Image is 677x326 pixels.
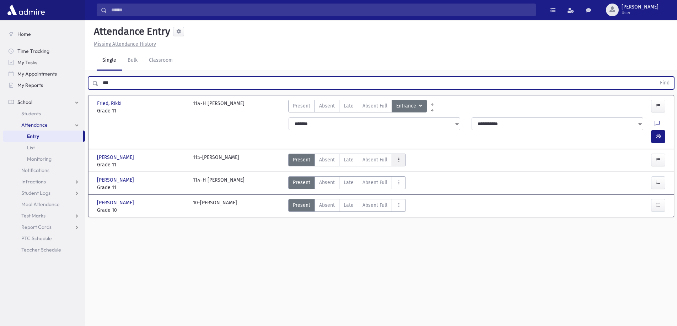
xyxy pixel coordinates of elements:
a: Test Marks [3,210,85,221]
a: Report Cards [3,221,85,233]
span: Entrance [396,102,418,110]
a: Single [97,51,122,71]
span: Grade 11 [97,161,186,168]
span: Grade 11 [97,184,186,191]
span: Attendance [21,122,48,128]
span: Absent [319,201,335,209]
div: AttTypes [288,199,406,214]
a: Classroom [143,51,178,71]
span: Absent Full [362,201,387,209]
span: Present [293,179,310,186]
a: Time Tracking [3,45,85,57]
div: 10-[PERSON_NAME] [193,199,237,214]
span: My Tasks [17,59,37,66]
a: Meal Attendance [3,199,85,210]
span: Present [293,156,310,164]
div: 11א-H [PERSON_NAME] [193,176,245,191]
a: List [3,142,85,153]
a: Student Logs [3,187,85,199]
span: Absent [319,156,335,164]
span: Absent Full [362,102,387,110]
div: AttTypes [288,100,427,115]
span: Test Marks [21,212,45,219]
span: Notifications [21,167,49,173]
a: Missing Attendance History [91,41,156,47]
a: Home [3,28,85,40]
span: Late [344,102,354,110]
span: Teacher Schedule [21,247,61,253]
a: My Appointments [3,68,85,79]
span: Home [17,31,31,37]
span: Late [344,179,354,186]
a: Notifications [3,165,85,176]
span: Late [344,201,354,209]
span: User [622,10,659,16]
span: School [17,99,32,105]
a: Students [3,108,85,119]
div: AttTypes [288,176,406,191]
a: My Tasks [3,57,85,68]
span: [PERSON_NAME] [97,154,135,161]
span: Meal Attendance [21,201,60,208]
span: [PERSON_NAME] [622,4,659,10]
button: Find [656,77,674,89]
u: Missing Attendance History [94,41,156,47]
div: 11א-H [PERSON_NAME] [193,100,245,115]
h5: Attendance Entry [91,26,170,38]
span: Grade 11 [97,107,186,115]
span: Fried, Rikki [97,100,123,107]
span: Monitoring [27,156,52,162]
span: Late [344,156,354,164]
span: [PERSON_NAME] [97,199,135,206]
span: Time Tracking [17,48,49,54]
a: Attendance [3,119,85,131]
div: 11ב-[PERSON_NAME] [193,154,239,168]
div: AttTypes [288,154,406,168]
a: My Reports [3,79,85,91]
a: School [3,96,85,108]
a: Entry [3,131,83,142]
span: PTC Schedule [21,235,52,242]
a: Monitoring [3,153,85,165]
span: My Reports [17,82,43,88]
span: List [27,144,35,151]
span: Absent Full [362,179,387,186]
img: AdmirePro [6,3,47,17]
span: Students [21,110,41,117]
span: [PERSON_NAME] [97,176,135,184]
a: Infractions [3,176,85,187]
span: Absent Full [362,156,387,164]
span: Present [293,102,310,110]
span: Absent [319,102,335,110]
span: Present [293,201,310,209]
a: PTC Schedule [3,233,85,244]
a: Bulk [122,51,143,71]
span: My Appointments [17,71,57,77]
span: Report Cards [21,224,52,230]
span: Absent [319,179,335,186]
span: Entry [27,133,39,139]
span: Grade 10 [97,206,186,214]
a: Teacher Schedule [3,244,85,255]
button: Entrance [392,100,427,112]
input: Search [107,4,536,16]
span: Infractions [21,178,46,185]
span: Student Logs [21,190,50,196]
